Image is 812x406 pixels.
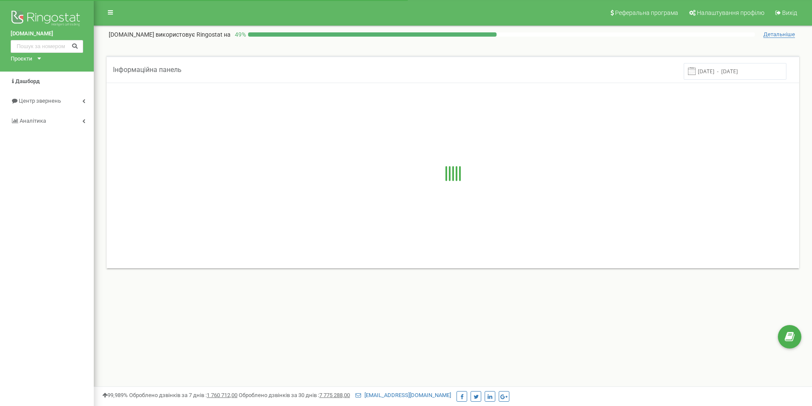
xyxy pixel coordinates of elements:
[129,392,237,398] span: Оброблено дзвінків за 7 днів :
[231,30,248,39] p: 49 %
[11,40,83,53] input: Пошук за номером
[15,78,40,84] span: Дашборд
[782,9,797,16] span: Вихід
[615,9,678,16] span: Реферальна програма
[109,30,231,39] p: [DOMAIN_NAME]
[11,30,83,38] a: [DOMAIN_NAME]
[207,392,237,398] u: 1 760 712,00
[319,392,350,398] u: 7 775 288,00
[19,98,61,104] span: Центр звернень
[355,392,451,398] a: [EMAIL_ADDRESS][DOMAIN_NAME]
[763,31,795,38] span: Детальніше
[102,392,128,398] span: 99,989%
[239,392,350,398] span: Оброблено дзвінків за 30 днів :
[156,31,231,38] span: використовує Ringostat на
[697,9,764,16] span: Налаштування профілю
[11,9,83,30] img: Ringostat logo
[113,66,182,74] span: Інформаційна панель
[11,55,32,63] div: Проєкти
[20,118,46,124] span: Аналiтика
